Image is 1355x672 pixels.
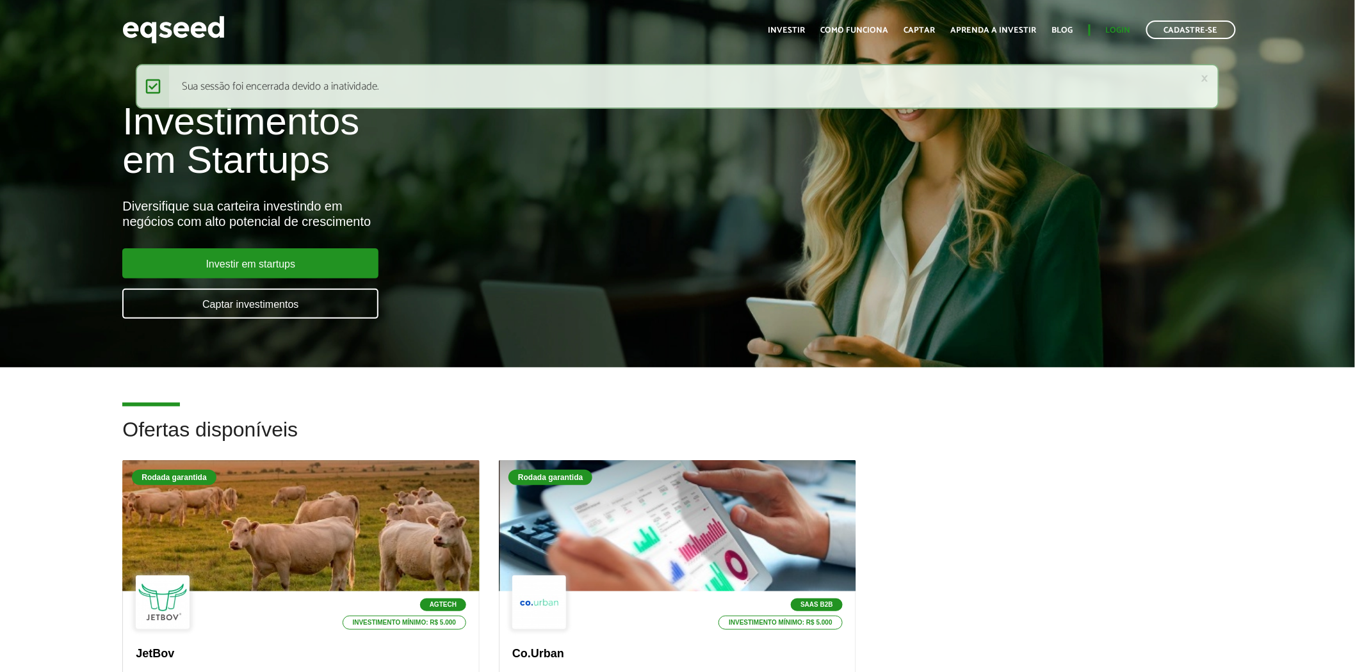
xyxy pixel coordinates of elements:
[1201,72,1208,85] a: ×
[768,26,806,35] a: Investir
[1146,20,1236,39] a: Cadastre-se
[904,26,936,35] a: Captar
[122,102,781,179] h1: Investimentos em Startups
[420,598,466,611] p: Agtech
[122,419,1232,460] h2: Ofertas disponíveis
[821,26,889,35] a: Como funciona
[136,647,466,661] p: JetBov
[343,616,467,630] p: Investimento mínimo: R$ 5.000
[512,647,843,661] p: Co.Urban
[1106,26,1131,35] a: Login
[122,13,225,47] img: EqSeed
[122,198,781,229] div: Diversifique sua carteira investindo em negócios com alto potencial de crescimento
[791,598,843,611] p: SaaS B2B
[136,64,1220,109] div: Sua sessão foi encerrada devido a inatividade.
[1052,26,1073,35] a: Blog
[951,26,1037,35] a: Aprenda a investir
[132,470,216,485] div: Rodada garantida
[718,616,843,630] p: Investimento mínimo: R$ 5.000
[122,248,378,278] a: Investir em startups
[122,289,378,319] a: Captar investimentos
[508,470,592,485] div: Rodada garantida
